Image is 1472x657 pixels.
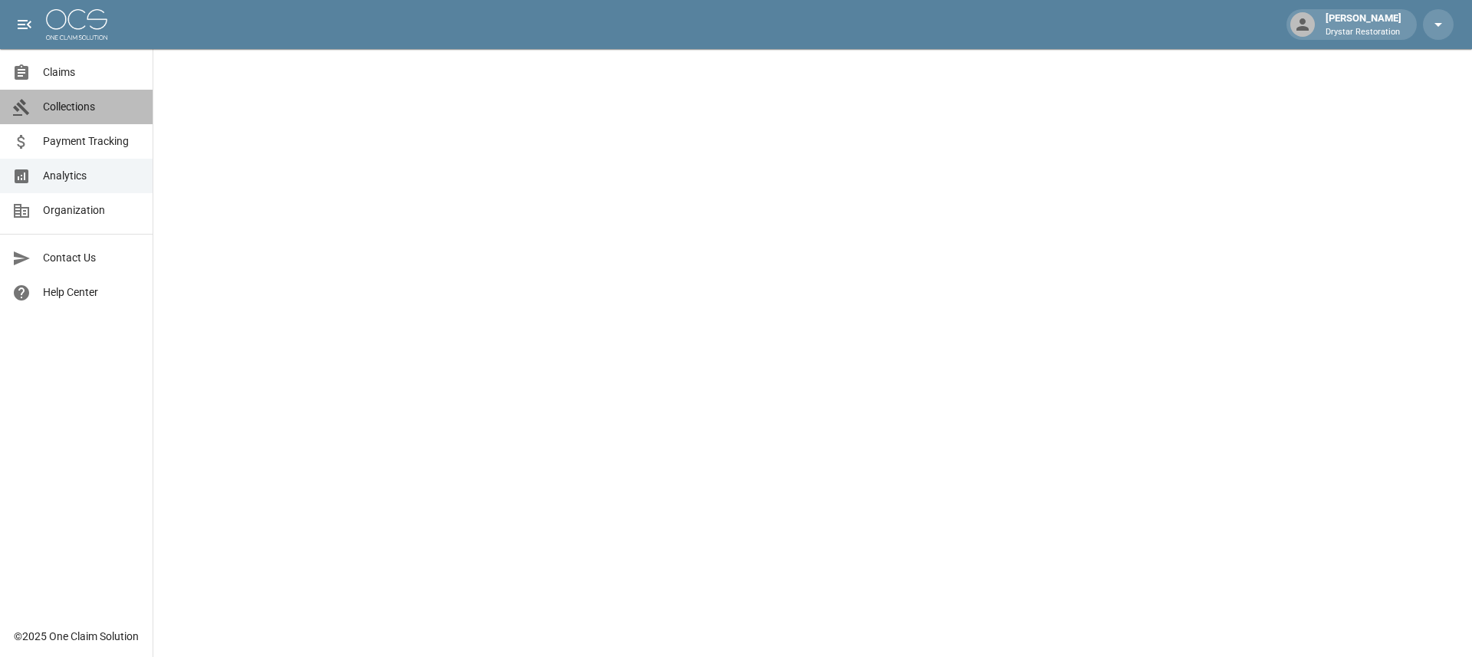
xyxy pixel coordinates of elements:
[43,168,140,184] span: Analytics
[43,64,140,80] span: Claims
[153,49,1472,652] iframe: Embedded Dashboard
[14,629,139,644] div: © 2025 One Claim Solution
[46,9,107,40] img: ocs-logo-white-transparent.png
[43,99,140,115] span: Collections
[1319,11,1408,38] div: [PERSON_NAME]
[43,202,140,218] span: Organization
[43,250,140,266] span: Contact Us
[9,9,40,40] button: open drawer
[43,284,140,301] span: Help Center
[1326,26,1401,39] p: Drystar Restoration
[43,133,140,149] span: Payment Tracking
